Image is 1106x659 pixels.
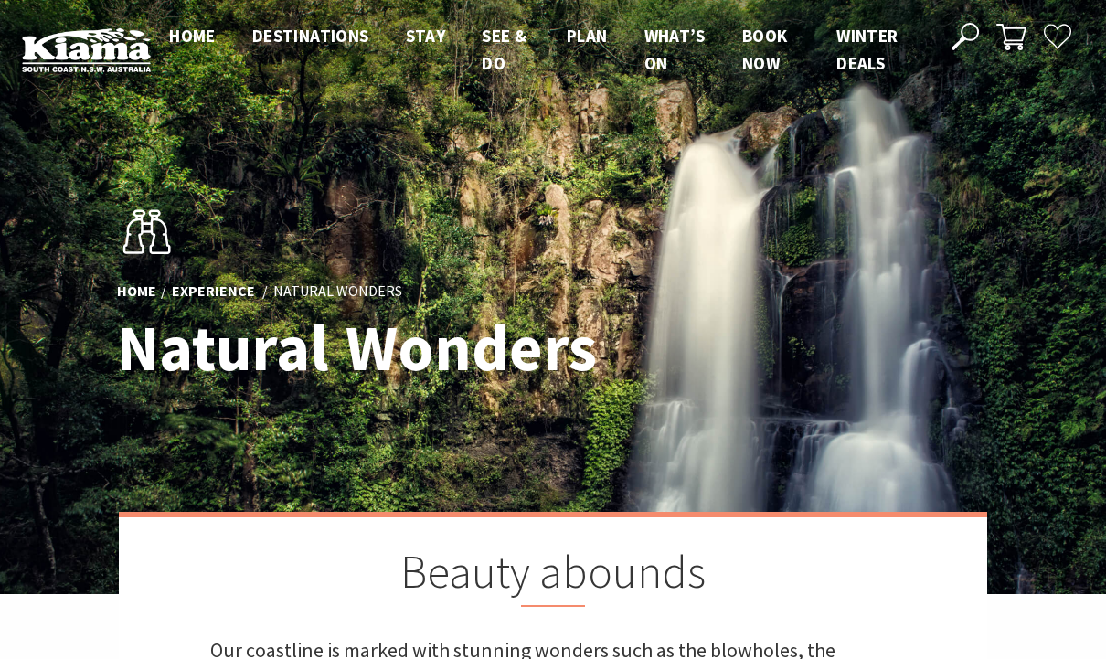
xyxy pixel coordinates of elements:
span: Stay [406,25,446,47]
span: Home [169,25,216,47]
nav: Main Menu [151,22,931,78]
span: See & Do [482,25,526,74]
span: Winter Deals [836,25,898,74]
span: What’s On [644,25,706,74]
h2: Beauty abounds [210,545,896,607]
span: Book now [742,25,788,74]
a: Experience [172,282,255,302]
li: Natural Wonders [273,280,402,303]
img: Kiama Logo [22,27,151,72]
span: Destinations [252,25,369,47]
span: Plan [567,25,608,47]
a: Home [117,282,156,302]
h1: Natural Wonders [117,313,633,383]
